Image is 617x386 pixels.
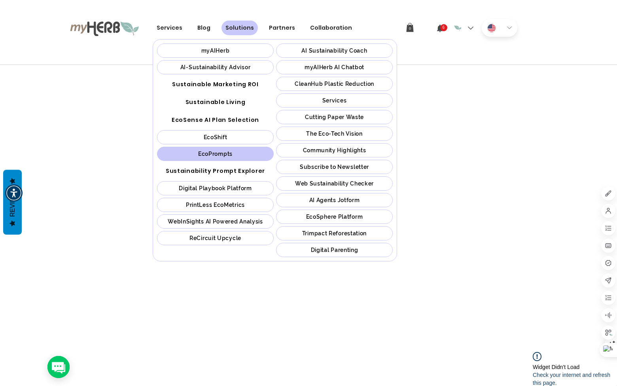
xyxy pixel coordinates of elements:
a: Digital Playbook Platform [157,181,274,195]
a: The Eco-Tech Vision [276,127,393,141]
nav: Site [153,21,397,53]
span: WebInSights AI Powered Analysis [168,218,263,225]
div: Language Selector: English [482,19,517,37]
div: Solutions [153,35,397,261]
a: AI Agents Jotform [276,193,393,207]
a: Trimpact Reforestation [276,226,393,240]
div: Solutions [221,21,258,35]
span: ReCircuit Upcycle [189,235,241,241]
a: AI-Sustainability Advisor [157,60,274,74]
a: Web Sustainability Checker [276,176,393,191]
span: Services [322,97,347,104]
span: myAIHerb [201,47,230,54]
a: Sustainable Marketing ROI [157,77,274,92]
span: Sustainability Prompt Explorer [166,167,265,175]
span: Collaboration [310,24,352,32]
span: Sustainable Marketing ROI [172,80,259,89]
a: Collaboration [306,21,356,35]
a: Cart with 0 items [406,23,414,32]
a: Services [153,21,186,35]
span: Digital Playbook Platform [179,185,252,191]
div: EcoPrompts [157,163,274,181]
span: Partners [269,24,295,32]
div: Accessibility Menu [5,184,23,202]
span: AI-Sustainability Advisor [180,64,251,70]
span: Solutions [225,24,254,32]
span: Sustainable Living [185,98,246,106]
span: Cutting Paper Waste [305,114,364,120]
span: EcoSphere Platform [306,214,363,220]
a: Community Highlights [276,143,393,157]
span: Web Sustainability Checker [295,180,374,187]
a: EcoSense AI Plan Selection [157,112,274,128]
a: EcoPrompts [157,147,274,161]
img: English [487,24,496,32]
div: Widget Didn’t Load [526,363,579,371]
a: myAIHerb AI Chatbot [276,60,393,74]
span: The Eco-Tech Vision [306,131,362,137]
span: CleanHub Plastic Reduction [295,81,374,87]
a: AI Sustainability Coach [276,44,393,58]
span: Subscribe to Newsletter [300,164,369,170]
a: WebInSights AI Powered Analysis [157,214,274,229]
span: EcoSense AI Plan Selection [172,116,259,124]
span: myAIHerb AI Chatbot [305,64,364,70]
text: 0 [409,26,411,30]
a: EcoShift [157,130,274,144]
img: myHerb Logo [70,20,139,36]
div: AI-Sustainability Advisor [157,77,274,130]
span: AI Sustainability Coach [301,47,367,54]
span: AI Agents Jotform [309,197,360,203]
span: Blog [197,24,210,32]
button: Reviews [3,170,22,235]
a: Sustainable Living [157,95,274,110]
a: Subscribe to Newsletter [276,160,393,174]
a: Blog [193,21,214,35]
span: Trimpact Reforestation [302,230,367,237]
span: Digital Parenting [311,247,358,253]
a: ReCircuit Upcycle [157,231,274,245]
span: EcoPrompts [198,151,233,157]
span: Services [157,24,182,32]
a: Digital Parenting [276,243,393,257]
a: CleanHub Plastic Reduction [276,77,393,91]
a: PrintLess EcoMetrics [157,198,274,212]
div: Aaron Levin account [449,21,474,36]
a: Partners [265,21,299,35]
a: Cutting Paper Waste [276,110,393,124]
a: Sustainability Prompt Explorer [157,163,274,179]
a: Services [276,93,393,108]
a: 6 Notifications [436,24,444,32]
span: Community Highlights [303,147,366,153]
a: myAIHerb [157,44,274,58]
a: EcoSphere Platform [276,210,393,224]
span: EcoShift [204,134,227,140]
span: PrintLess EcoMetrics [186,202,245,208]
